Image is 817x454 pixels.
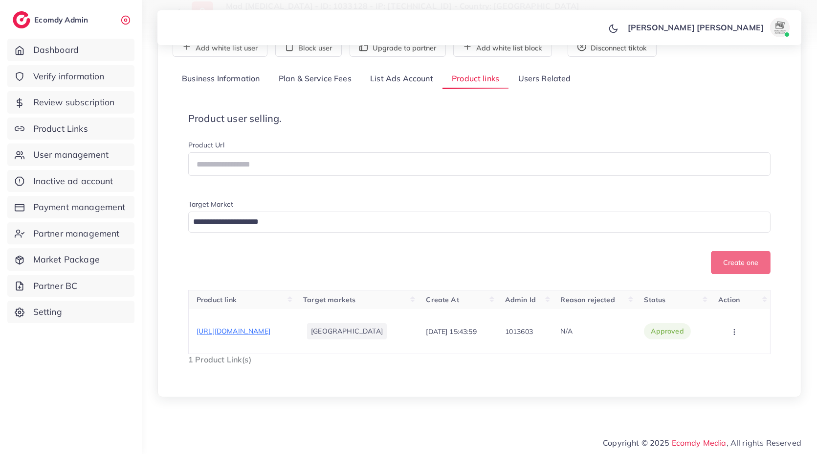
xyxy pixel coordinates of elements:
a: Business Information [173,69,269,90]
span: Action [718,295,740,304]
a: Verify information [7,65,134,88]
span: Partner management [33,227,120,240]
span: 1 Product Link(s) [188,355,251,364]
a: Product links [442,69,508,90]
a: Ecomdy Media [672,438,727,448]
span: [URL][DOMAIN_NAME] [197,327,270,335]
span: Reason rejected [561,295,615,304]
span: Product Links [33,122,88,135]
span: Target markets [303,295,355,304]
span: Payment management [33,201,126,214]
a: Partner BC [7,275,134,297]
div: Search for option [188,212,771,233]
p: [DATE] 15:43:59 [426,326,476,337]
a: [PERSON_NAME] [PERSON_NAME]avatar [622,18,794,37]
span: , All rights Reserved [727,437,801,449]
button: Create one [711,251,771,274]
button: Add white list block [453,36,552,57]
button: Disconnect tiktok [568,36,657,57]
p: 1013603 [505,326,533,337]
a: logoEcomdy Admin [13,11,90,28]
a: Users Related [508,69,580,90]
a: Partner management [7,222,134,245]
span: Setting [33,306,62,318]
button: Block user [275,36,342,57]
span: Copyright © 2025 [603,437,801,449]
a: User management [7,143,134,166]
a: Payment management [7,196,134,218]
h2: Ecomdy Admin [34,15,90,24]
button: Upgrade to partner [350,36,446,57]
h4: Product user selling. [188,113,771,124]
span: Partner BC [33,280,78,292]
img: avatar [770,18,790,37]
span: Product link [197,295,237,304]
a: Plan & Service Fees [269,69,361,90]
a: Product Links [7,118,134,140]
span: Inactive ad account [33,175,113,188]
span: Create At [426,295,459,304]
button: Add white list user [173,36,267,57]
label: Target Market [188,199,233,209]
a: Market Package [7,248,134,271]
a: List Ads Account [361,69,442,90]
a: Review subscription [7,91,134,114]
span: Review subscription [33,96,115,109]
a: Setting [7,301,134,323]
span: approved [651,326,684,336]
a: Inactive ad account [7,170,134,192]
span: Verify information [33,70,105,83]
a: Dashboard [7,39,134,61]
span: Dashboard [33,44,79,56]
li: [GEOGRAPHIC_DATA] [307,323,387,339]
span: Market Package [33,253,100,266]
label: Product Url [188,140,224,150]
span: User management [33,148,109,161]
span: Admin Id [505,295,536,304]
span: Status [644,295,665,304]
img: logo [13,11,30,28]
p: [PERSON_NAME] [PERSON_NAME] [628,22,764,33]
span: N/A [561,327,573,335]
input: Search for option [190,215,758,230]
